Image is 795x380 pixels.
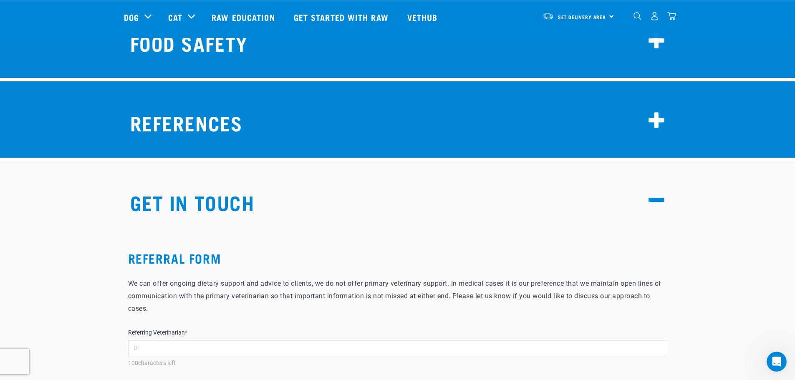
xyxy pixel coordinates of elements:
h2: FOOD SAFETY [124,25,671,58]
input: Dr [128,340,667,356]
img: home-icon@2x.png [667,12,676,20]
p: We can offer ongoing dietary support and advice to clients, we do not offer primary veterinary su... [128,277,667,315]
h2: REFERENCES [124,105,671,138]
a: Raw Education [203,0,285,34]
a: Vethub [399,0,448,34]
iframe: Intercom live chat [767,352,787,372]
h3: REFERRAL FORM [128,251,667,265]
label: Referring Veterinarian [128,329,667,337]
img: user.png [650,12,659,20]
div: characters left [128,360,667,367]
a: Get started with Raw [285,0,399,34]
span: 100 [128,360,138,366]
h2: Get in touch [124,184,671,217]
a: Dog [124,11,139,23]
img: van-moving.png [543,12,554,20]
a: Cat [168,11,182,23]
img: home-icon-1@2x.png [633,12,641,20]
span: Set Delivery Area [558,15,606,18]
